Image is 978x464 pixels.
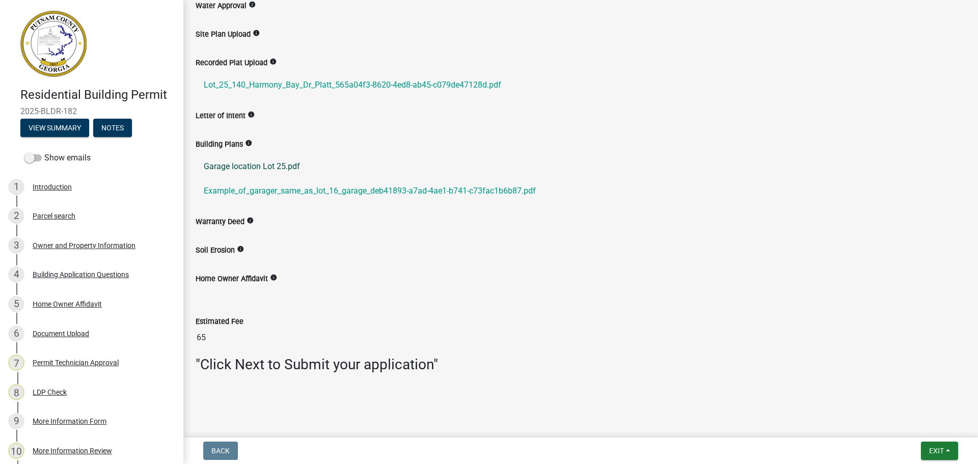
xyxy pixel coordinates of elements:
label: Warranty Deed [196,219,244,226]
button: Exit [921,442,958,460]
div: Document Upload [33,330,89,337]
label: Soil Erosion [196,247,235,254]
div: 5 [8,296,24,312]
i: info [245,140,252,147]
div: 2 [8,208,24,224]
i: info [237,245,244,253]
i: info [249,1,256,8]
div: Building Application Questions [33,271,129,278]
button: View Summary [20,119,89,137]
div: Home Owner Affidavit [33,301,102,308]
a: Garage location Lot 25.pdf [196,154,966,179]
a: Example_of_garager_same_as_lot_16_garage_deb41893-a7ad-4ae1-b741-c73fac1b6b87.pdf [196,179,966,203]
span: Exit [929,447,944,455]
div: Permit Technician Approval [33,359,119,366]
label: Letter of Intent [196,113,246,120]
i: info [248,111,255,118]
span: Back [211,447,230,455]
wm-modal-confirm: Notes [93,124,132,132]
div: Introduction [33,183,72,190]
div: More Information Review [33,447,112,454]
div: More Information Form [33,418,106,425]
label: Site Plan Upload [196,31,251,38]
div: 7 [8,354,24,371]
label: Show emails [24,152,91,164]
div: 3 [8,237,24,254]
label: Recorded Plat Upload [196,60,267,67]
div: 9 [8,413,24,429]
button: Notes [93,119,132,137]
wm-modal-confirm: Summary [20,124,89,132]
div: 1 [8,179,24,195]
label: Water Approval [196,3,247,10]
div: 6 [8,325,24,342]
div: 10 [8,443,24,459]
div: 8 [8,384,24,400]
label: Building Plans [196,141,243,148]
label: Estimated Fee [196,318,243,325]
div: 4 [8,266,24,283]
i: info [253,30,260,37]
div: Parcel search [33,212,75,220]
a: Lot_25_140_Harmony_Bay_Dr_Platt_565a04f3-8620-4ed8-ab45-c079de47128d.pdf [196,73,966,97]
label: Home Owner Affidavit [196,276,268,283]
i: info [270,274,277,281]
i: info [247,217,254,224]
h4: Residential Building Permit [20,88,175,102]
div: LDP Check [33,389,67,396]
button: Back [203,442,238,460]
img: Putnam County, Georgia [20,11,87,77]
i: info [269,58,277,65]
span: 2025-BLDR-182 [20,106,163,116]
h3: "Click Next to Submit your application" [196,356,966,373]
div: Owner and Property Information [33,242,135,249]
